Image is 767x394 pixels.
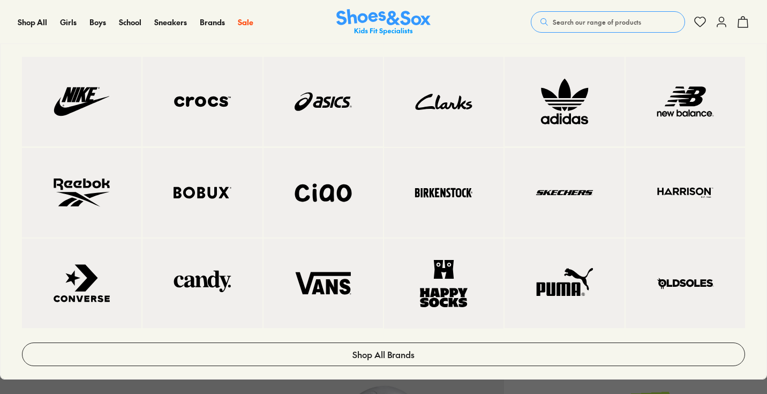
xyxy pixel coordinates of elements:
[336,9,431,35] a: Shoes & Sox
[200,17,225,28] a: Brands
[154,17,187,28] a: Sneakers
[119,17,141,27] span: School
[352,348,415,361] span: Shop All Brands
[89,17,106,28] a: Boys
[89,17,106,27] span: Boys
[18,17,47,27] span: Shop All
[553,17,641,27] span: Search our range of products
[200,17,225,27] span: Brands
[22,343,745,366] a: Shop All Brands
[60,17,77,27] span: Girls
[154,17,187,27] span: Sneakers
[238,17,253,27] span: Sale
[238,17,253,28] a: Sale
[531,11,685,33] button: Search our range of products
[60,17,77,28] a: Girls
[18,17,47,28] a: Shop All
[119,17,141,28] a: School
[336,9,431,35] img: SNS_Logo_Responsive.svg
